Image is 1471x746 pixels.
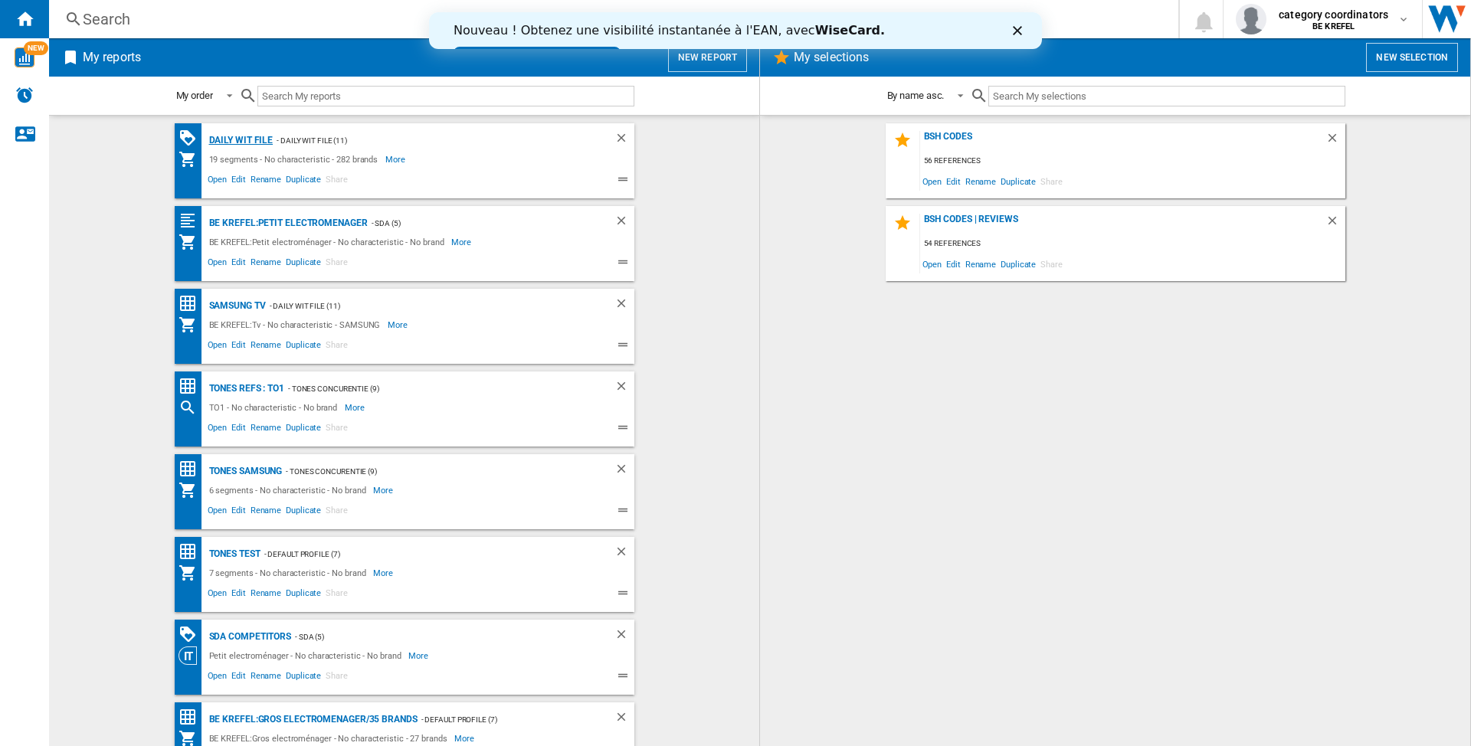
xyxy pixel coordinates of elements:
div: TO1 - No characteristic - No brand [205,398,346,417]
span: Share [323,172,350,191]
div: Tones Samsung [205,462,283,481]
div: Category View [179,646,205,665]
span: More [408,646,431,665]
span: Duplicate [283,255,323,273]
div: Delete [614,296,634,316]
input: Search My reports [257,86,634,106]
span: Share [323,503,350,522]
div: - Tones concurentie (9) [284,379,584,398]
div: - Default profile (7) [260,545,584,564]
span: Open [205,420,230,439]
div: Fermer [584,14,599,23]
div: My Assortment [179,564,205,582]
span: Edit [229,586,248,604]
div: Quartiles grid [179,211,205,231]
div: Delete [614,131,634,150]
span: Rename [248,586,283,604]
div: Price Matrix [179,542,205,561]
div: 56 references [920,152,1345,171]
div: Samsung TV [205,296,266,316]
div: 6 segments - No characteristic - No brand [205,481,374,499]
div: BE KREFEL:Petit electroménager - No characteristic - No brand [205,233,452,251]
div: My order [176,90,213,101]
div: Tones test [205,545,260,564]
div: - SDA (5) [291,627,583,646]
span: Rename [963,171,998,191]
span: Rename [963,254,998,274]
span: Edit [944,171,963,191]
h2: My reports [80,43,144,72]
div: Delete [1325,131,1345,152]
span: Open [920,254,945,274]
span: More [451,233,473,251]
div: Delete [614,545,634,564]
span: Open [205,255,230,273]
span: Rename [248,669,283,687]
span: Open [205,586,230,604]
img: profile.jpg [1236,4,1266,34]
span: Rename [248,338,283,356]
div: PROMOTIONS Matrix [179,625,205,644]
span: More [373,481,395,499]
img: alerts-logo.svg [15,86,34,104]
span: Rename [248,420,283,439]
span: Share [323,338,350,356]
h2: My selections [791,43,872,72]
span: Edit [229,420,248,439]
span: Share [323,586,350,604]
img: wise-card.svg [15,47,34,67]
span: Open [920,171,945,191]
input: Search My selections [988,86,1345,106]
div: Search [83,8,1138,30]
div: - Default profile (7) [418,710,584,729]
span: Edit [229,255,248,273]
div: Price Matrix [179,708,205,727]
span: Share [323,669,350,687]
div: Price Matrix [179,294,205,313]
div: Delete [614,627,634,646]
span: More [388,316,410,334]
span: Share [1038,254,1065,274]
span: category coordinators [1279,7,1388,22]
span: Edit [229,669,248,687]
span: Share [1038,171,1065,191]
div: BSH codes | Reviews [920,214,1325,234]
div: My Assortment [179,481,205,499]
div: Delete [614,379,634,398]
span: Open [205,172,230,191]
div: PROMOTIONS Matrix [179,129,205,148]
span: Rename [248,503,283,522]
span: More [345,398,367,417]
span: Duplicate [283,172,323,191]
a: Essayez dès maintenant ! [25,34,192,53]
span: Duplicate [998,254,1038,274]
div: BE KREFEL:Tv - No characteristic - SAMSUNG [205,316,388,334]
span: Duplicate [283,420,323,439]
div: Delete [614,462,634,481]
span: More [373,564,395,582]
span: Duplicate [998,171,1038,191]
span: Rename [248,255,283,273]
div: BE KREFEL:Petit electromenager [205,214,368,233]
span: Edit [229,172,248,191]
span: Edit [229,503,248,522]
div: - Daily WIT File (11) [273,131,583,150]
div: 7 segments - No characteristic - No brand [205,564,374,582]
span: Edit [944,254,963,274]
b: BE KREFEL [1312,21,1355,31]
button: New report [668,43,747,72]
span: Duplicate [283,586,323,604]
div: Search [179,398,205,417]
div: Daily WIT file [205,131,274,150]
span: Duplicate [283,669,323,687]
div: Delete [1325,214,1345,234]
div: Price Matrix [179,377,205,396]
span: Edit [229,338,248,356]
span: Share [323,420,350,439]
span: NEW [24,41,48,55]
div: My Assortment [179,233,205,251]
div: By name asc. [887,90,945,101]
span: More [385,150,408,169]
